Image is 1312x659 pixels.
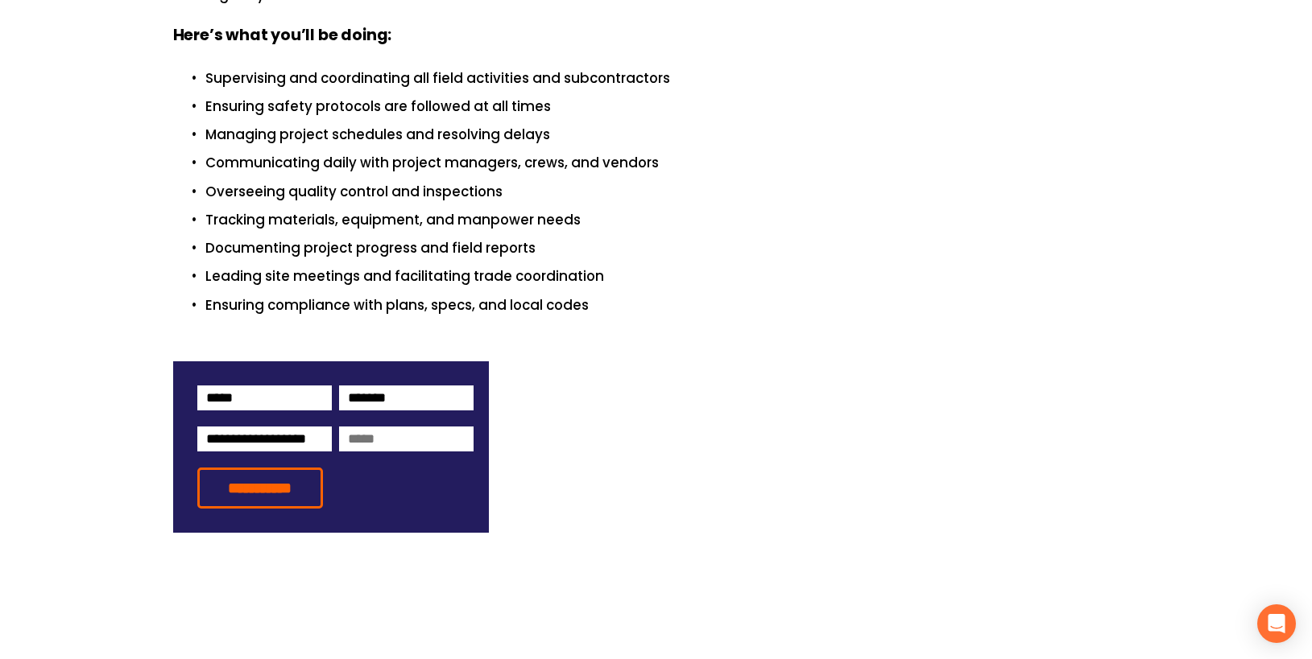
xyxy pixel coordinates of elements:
[205,294,1140,316] p: Ensuring compliance with plans, specs, and local codes
[205,266,1140,287] p: Leading site meetings and facilitating trade coordination
[173,23,392,50] strong: Here’s what you’ll be doing:
[205,124,1140,146] p: Managing project schedules and resolving delays
[1257,604,1296,643] div: Open Intercom Messenger
[205,96,1140,117] p: Ensuring safety protocols are followed at all times
[205,152,1140,174] p: Communicating daily with project managers, crews, and vendors
[205,209,1140,231] p: Tracking materials, equipment, and manpower needs
[205,181,1140,203] p: Overseeing quality control and inspections
[205,68,1140,89] p: Supervising and coordinating all field activities and subcontractors
[205,237,1140,259] p: Documenting project progress and field reports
